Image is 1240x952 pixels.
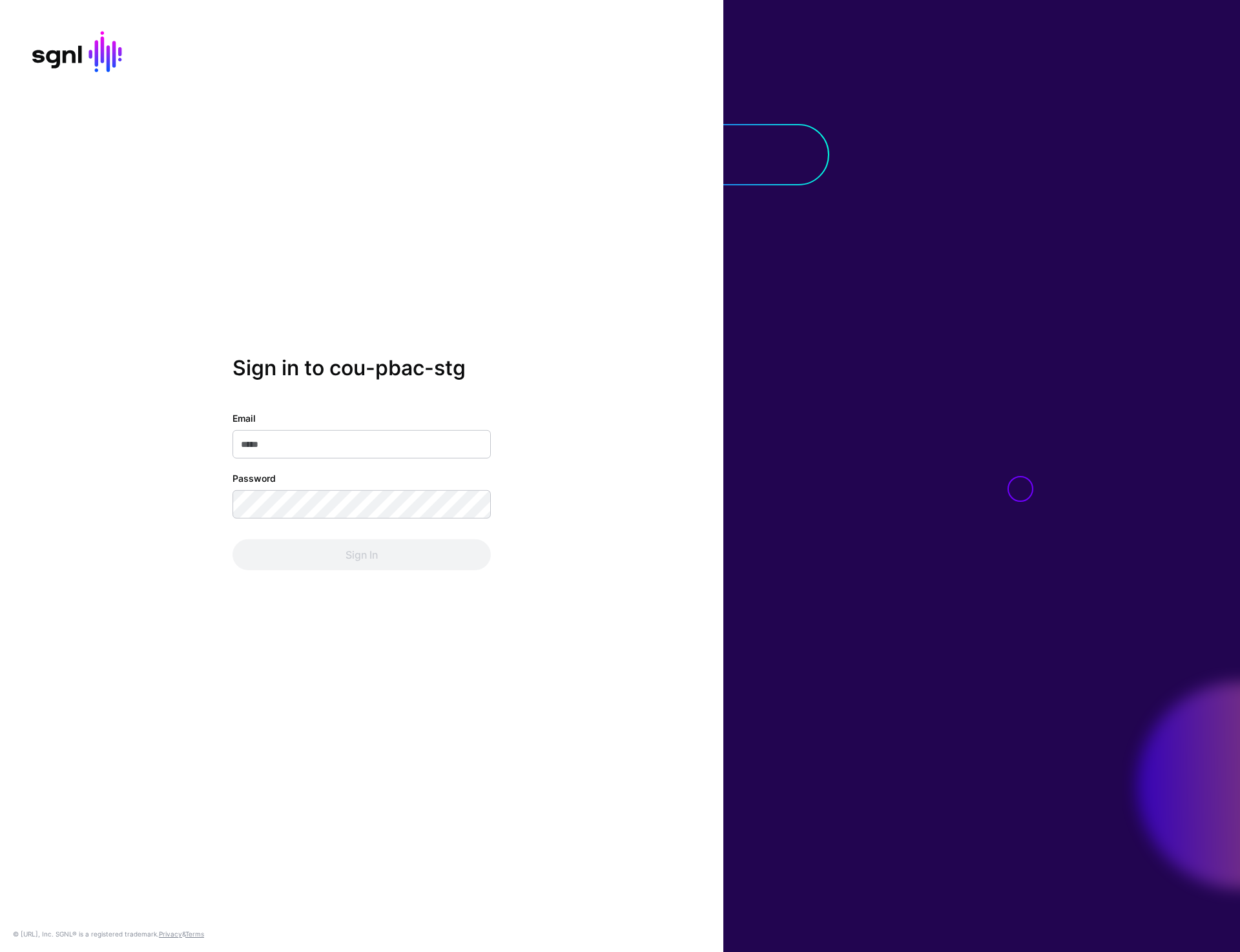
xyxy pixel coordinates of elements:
[232,471,276,485] label: Password
[232,356,491,380] h2: Sign in to cou-pbac-stg
[185,930,204,938] a: Terms
[13,929,204,939] div: © [URL], Inc. SGNL® is a registered trademark. &
[232,411,256,425] label: Email
[159,930,182,938] a: Privacy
